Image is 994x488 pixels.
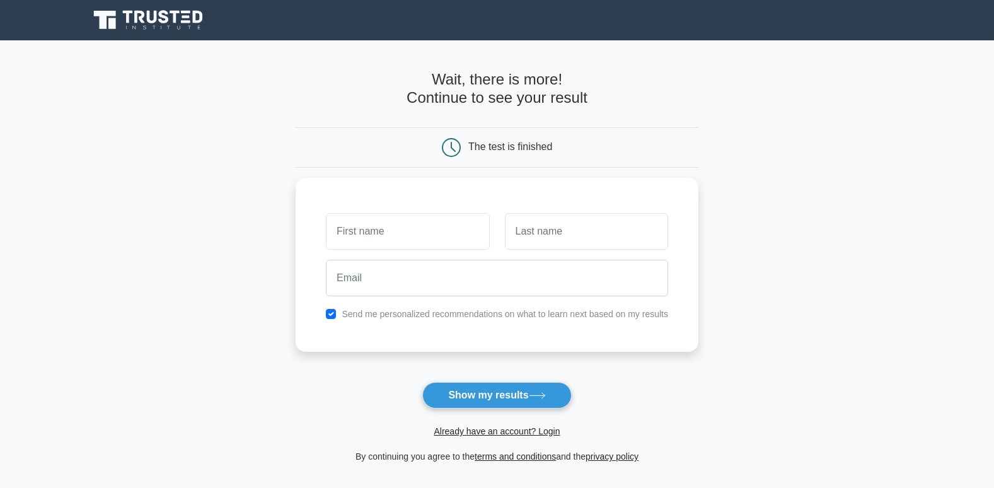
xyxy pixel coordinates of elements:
label: Send me personalized recommendations on what to learn next based on my results [342,309,668,319]
a: privacy policy [586,451,639,462]
input: Last name [505,213,668,250]
div: The test is finished [468,141,552,152]
button: Show my results [422,382,571,409]
input: First name [326,213,489,250]
div: By continuing you agree to the and the [288,449,706,464]
a: Already have an account? Login [434,426,560,436]
h4: Wait, there is more! Continue to see your result [296,71,698,107]
a: terms and conditions [475,451,556,462]
input: Email [326,260,668,296]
